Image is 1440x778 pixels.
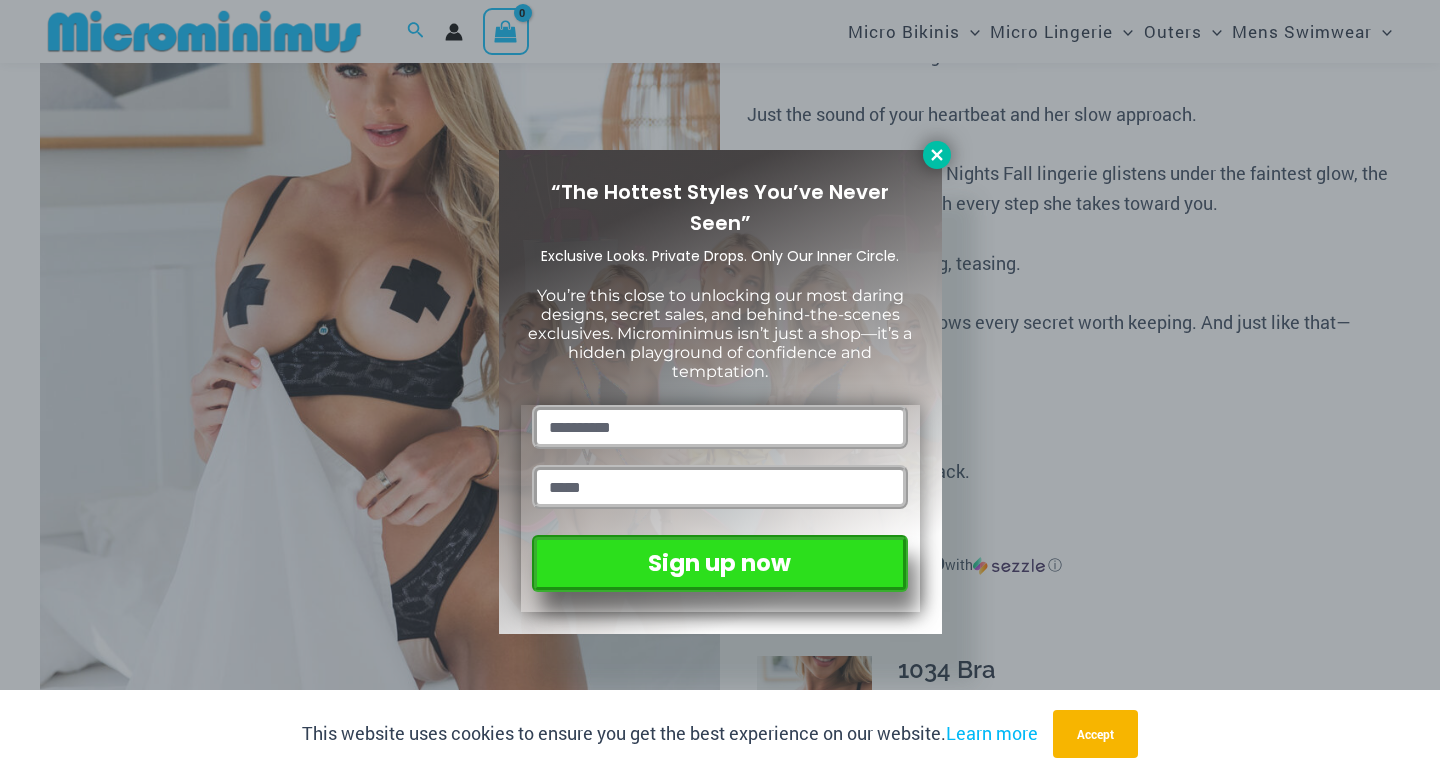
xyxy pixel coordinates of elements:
[541,246,899,266] span: Exclusive Looks. Private Drops. Only Our Inner Circle.
[302,719,1038,749] p: This website uses cookies to ensure you get the best experience on our website.
[1053,710,1138,758] button: Accept
[551,178,889,237] span: “The Hottest Styles You’ve Never Seen”
[528,286,912,382] span: You’re this close to unlocking our most daring designs, secret sales, and behind-the-scenes exclu...
[946,721,1038,745] a: Learn more
[923,141,951,169] button: Close
[532,535,907,592] button: Sign up now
